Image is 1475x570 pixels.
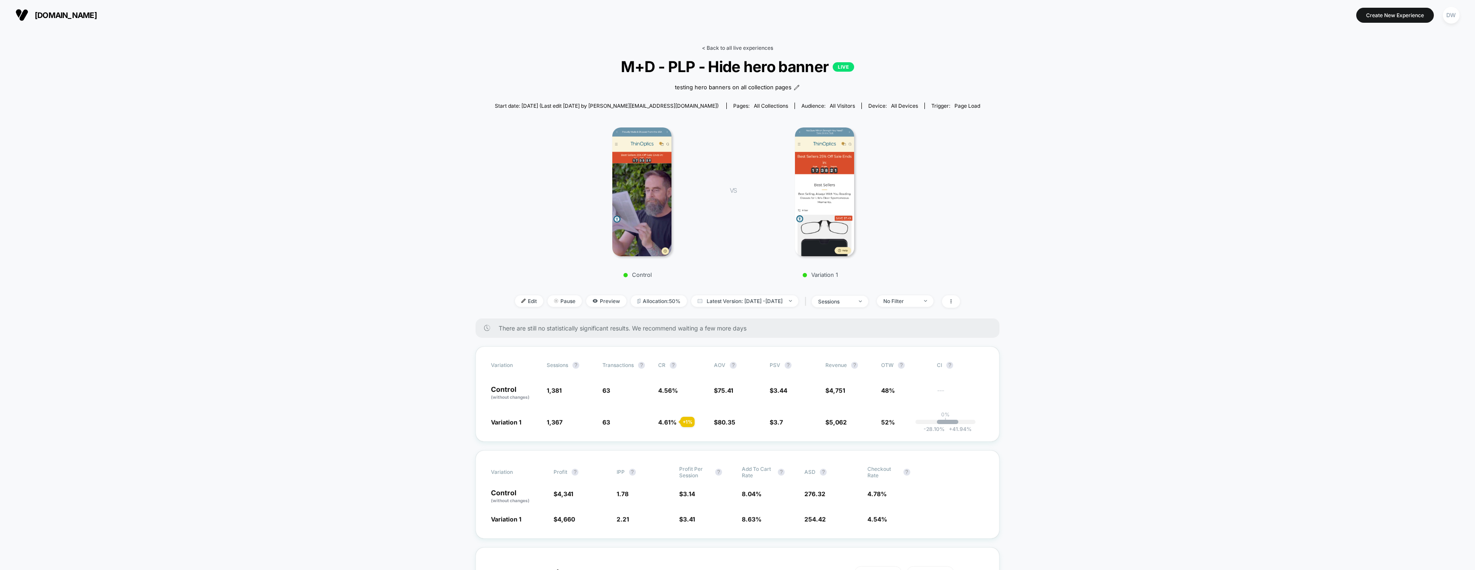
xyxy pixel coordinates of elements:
[891,103,918,109] span: all devices
[730,362,737,369] button: ?
[637,299,641,303] img: rebalance
[491,418,521,426] span: Variation 1
[825,387,845,394] span: $
[881,418,895,426] span: 52%
[825,418,847,426] span: $
[714,418,735,426] span: $
[495,103,719,109] span: Start date: [DATE] (Last edit [DATE] by [PERSON_NAME][EMAIL_ADDRESS][DOMAIN_NAME])
[658,387,678,394] span: 4.56 %
[1356,8,1434,23] button: Create New Experience
[1443,7,1460,24] div: DW
[547,418,563,426] span: 1,367
[554,515,575,523] span: $
[602,362,634,368] span: Transactions
[949,426,952,432] span: +
[554,490,573,497] span: $
[702,45,773,51] a: < Back to all live experiences
[521,299,526,303] img: edit
[818,298,852,305] div: sessions
[714,387,733,394] span: $
[774,387,787,394] span: 3.44
[691,295,798,307] span: Latest Version: [DATE] - [DATE]
[803,295,812,308] span: |
[631,295,687,307] span: Allocation: 50%
[602,418,610,426] span: 63
[804,469,816,475] span: ASD
[35,11,97,20] span: [DOMAIN_NAME]
[742,466,774,479] span: Add To Cart Rate
[683,515,695,523] span: 3.41
[617,469,625,475] span: IPP
[557,490,573,497] span: 4,341
[829,418,847,426] span: 5,062
[572,362,579,369] button: ?
[830,103,855,109] span: All Visitors
[754,103,788,109] span: all collections
[867,515,887,523] span: 4.54 %
[945,418,946,424] p: |
[519,58,956,76] span: M+D - PLP - Hide hero banner
[715,469,722,476] button: ?
[770,387,787,394] span: $
[679,515,695,523] span: $
[770,362,780,368] span: PSV
[745,271,895,278] p: Variation 1
[718,418,735,426] span: 80.35
[733,103,788,109] div: Pages:
[785,362,792,369] button: ?
[547,387,562,394] span: 1,381
[774,418,783,426] span: 3.7
[903,469,910,476] button: ?
[851,362,858,369] button: ?
[586,295,626,307] span: Preview
[491,466,538,479] span: Variation
[945,426,972,432] span: 41.94 %
[937,362,984,369] span: CI
[499,324,982,332] span: There are still no statistically significant results. We recommend waiting a few more days
[572,469,578,476] button: ?
[515,295,543,307] span: Edit
[602,387,610,394] span: 63
[1440,6,1462,24] button: DW
[742,515,762,523] span: 8.63 %
[730,187,737,194] span: VS
[881,387,895,394] span: 48%
[937,388,984,400] span: ---
[924,300,927,302] img: end
[778,469,785,476] button: ?
[898,362,905,369] button: ?
[554,469,567,475] span: Profit
[931,103,980,109] div: Trigger:
[612,127,671,256] img: Control main
[557,515,575,523] span: 4,660
[658,362,665,368] span: CR
[883,298,918,304] div: No Filter
[801,103,855,109] div: Audience:
[670,362,677,369] button: ?
[658,418,677,426] span: 4.61 %
[680,417,695,427] div: + 1 %
[679,490,695,497] span: $
[491,386,538,400] p: Control
[946,362,953,369] button: ?
[617,515,629,523] span: 2.21
[924,426,945,432] span: -28.10 %
[829,387,845,394] span: 4,751
[547,362,568,368] span: Sessions
[714,362,725,368] span: AOV
[698,299,702,303] img: calendar
[554,299,558,303] img: end
[683,490,695,497] span: 3.14
[629,469,636,476] button: ?
[742,490,762,497] span: 8.04 %
[548,295,582,307] span: Pause
[491,498,530,503] span: (without changes)
[638,362,645,369] button: ?
[718,387,733,394] span: 75.41
[675,83,792,92] span: testing hero banners on all collection pages
[789,300,792,302] img: end
[954,103,980,109] span: Page Load
[941,411,950,418] p: 0%
[804,515,826,523] span: 254.42
[563,271,713,278] p: Control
